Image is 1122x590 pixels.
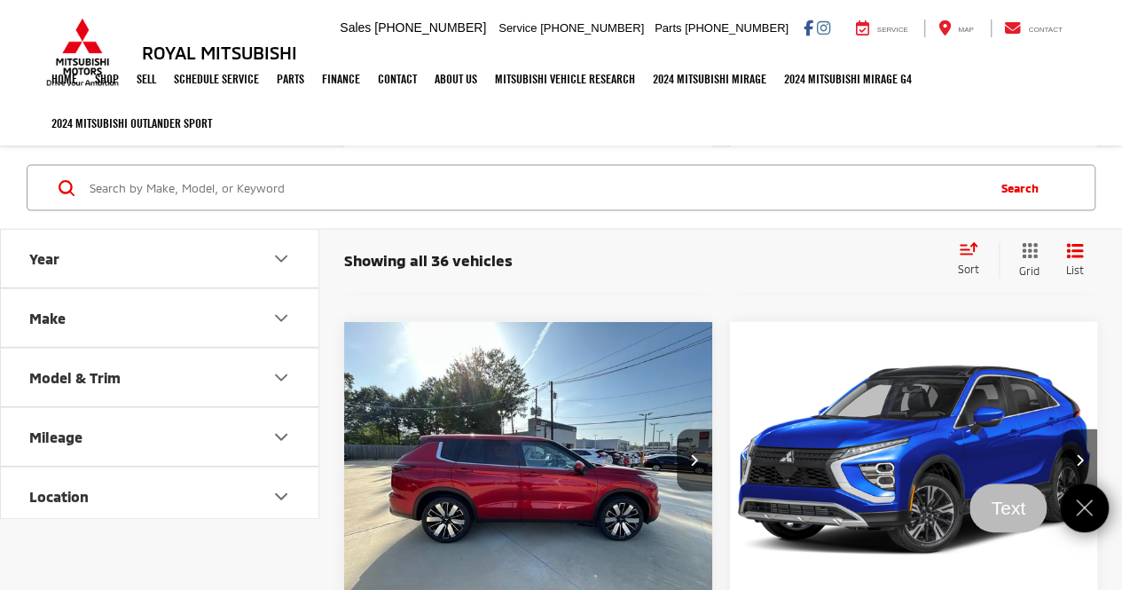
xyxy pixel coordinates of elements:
input: Search by Make, Model, or Keyword [88,167,984,209]
a: Finance [313,57,369,101]
a: About Us [426,57,486,101]
div: Model & Trim [29,369,121,386]
div: Model & Trim [271,366,292,388]
span: Service [498,21,537,35]
a: Mitsubishi Vehicle Research [486,57,644,101]
span: Sales [340,20,371,35]
div: Mileage [271,426,292,447]
div: Mileage [29,429,82,445]
a: Schedule Service: Opens in a new tab [165,57,268,101]
button: Model & TrimModel & Trim [1,349,320,406]
span: Showing all 36 vehicles [344,250,513,268]
div: Make [29,310,66,326]
a: Home [43,57,86,101]
div: Location [271,485,292,507]
h3: Royal Mitsubishi [142,43,297,62]
div: Year [271,248,292,269]
span: Parts [655,21,681,35]
div: Location [29,488,89,505]
a: Shop [86,57,128,101]
button: Next image [677,429,712,492]
a: Sell [128,57,165,101]
button: LocationLocation [1,468,320,525]
a: Parts: Opens in a new tab [268,57,313,101]
button: MileageMileage [1,408,320,466]
a: 2024 Mitsubishi Outlander SPORT [43,101,221,146]
button: YearYear [1,230,320,287]
img: Mitsubishi [43,18,122,87]
div: Year [29,250,59,267]
span: [PHONE_NUMBER] [374,20,486,35]
a: Close [1060,484,1109,532]
a: 2024 Mitsubishi Mirage [644,57,775,101]
span: [PHONE_NUMBER] [540,21,644,35]
button: MakeMake [1,289,320,347]
a: Contact [369,57,426,101]
div: Make [271,307,292,328]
